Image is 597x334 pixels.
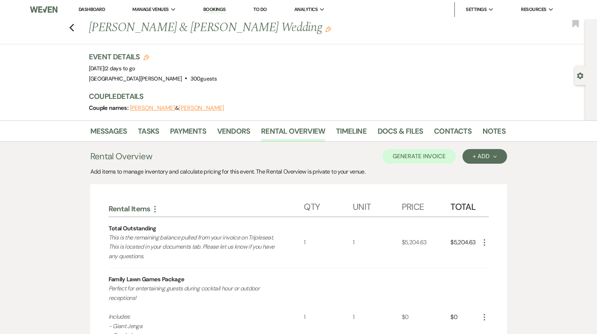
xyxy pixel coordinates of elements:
[434,125,472,141] a: Contacts
[483,125,506,141] a: Notes
[261,125,325,141] a: Rental Overview
[294,6,318,13] span: Analytics
[89,75,182,82] span: [GEOGRAPHIC_DATA][PERSON_NAME]
[336,125,367,141] a: Timeline
[304,217,353,268] div: 1
[132,6,169,13] span: Manage Venues
[89,52,217,62] h3: Event Details
[521,6,546,13] span: Resources
[138,125,159,141] a: Tasks
[109,233,284,261] p: This is the remaining balance pulled from your invoice on Tripleseat. This is located in your doc...
[325,26,331,32] button: Edit
[89,19,416,37] h1: [PERSON_NAME] & [PERSON_NAME] Wedding
[90,167,507,176] div: Add items to manage inventory and calculate pricing for this event. The Rental Overview is privat...
[473,153,496,159] div: + Add
[179,105,224,111] button: [PERSON_NAME]
[253,6,267,12] a: To Do
[353,194,402,216] div: Unit
[402,194,451,216] div: Price
[462,149,507,164] button: + Add
[203,6,226,13] a: Bookings
[109,204,304,214] div: Rental Items
[89,91,498,101] h3: Couple Details
[105,65,135,72] span: 2 days to go
[466,6,487,13] span: Settings
[90,150,152,163] h3: Rental Overview
[30,2,58,17] img: Weven Logo
[79,6,105,12] a: Dashboard
[217,125,250,141] a: Vendors
[304,194,353,216] div: Qty
[450,217,480,268] div: $5,204.63
[402,217,451,268] div: $5,204.63
[353,217,402,268] div: 1
[382,149,456,164] button: Generate Invoice
[109,275,185,284] div: Family Lawn Games Package
[104,65,135,72] span: |
[109,224,156,233] div: Total Outstanding
[89,104,130,112] span: Couple names:
[130,105,175,111] button: [PERSON_NAME]
[378,125,423,141] a: Docs & Files
[90,125,127,141] a: Messages
[89,65,135,72] span: [DATE]
[577,72,583,79] button: Open lead details
[130,104,224,112] span: &
[170,125,206,141] a: Payments
[190,75,217,82] span: 300 guests
[450,194,480,216] div: Total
